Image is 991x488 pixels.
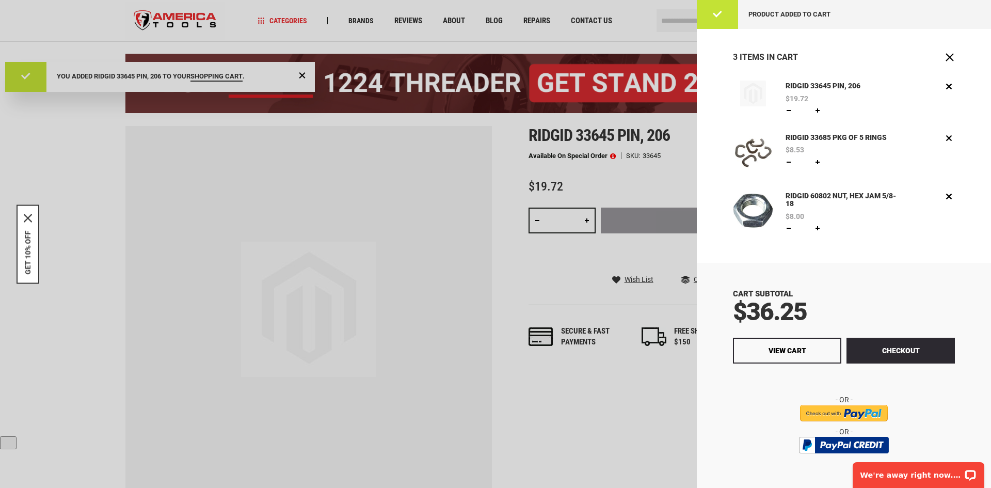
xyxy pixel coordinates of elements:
span: $8.00 [786,213,804,220]
span: View Cart [769,347,806,355]
span: Product added to cart [748,10,830,18]
a: RIDGID 60802 NUT, HEX JAM 5/8-18 [783,191,902,210]
button: Close [24,214,32,222]
span: $19.72 [786,95,808,102]
a: View Cart [733,338,841,364]
span: 3 [733,52,738,62]
a: RIDGID 33685 PKG OF 5 RINGS [733,132,773,175]
img: RIDGID 60802 NUT, HEX JAM 5/8-18 [733,191,773,231]
a: RIDGID 60802 NUT, HEX JAM 5/8-18 [733,191,773,234]
img: btn_bml_text.png [805,456,883,467]
button: Checkout [846,338,955,364]
svg: close icon [24,214,32,222]
iframe: LiveChat chat widget [846,455,991,488]
a: RIDGID 33645 PIN, 206 [783,81,864,92]
span: $8.53 [786,146,804,153]
span: Cart Subtotal [733,289,793,298]
span: Items in Cart [740,52,798,62]
span: $36.25 [733,297,807,326]
a: RIDGID 33645 PIN, 206 [733,81,773,116]
button: Close [945,52,955,62]
img: RIDGID 33685 PKG OF 5 RINGS [733,132,773,172]
button: GET 10% OFF [24,230,32,274]
img: RIDGID 33645 PIN, 206 [740,81,766,106]
a: RIDGID 33685 PKG OF 5 RINGS [783,132,890,144]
